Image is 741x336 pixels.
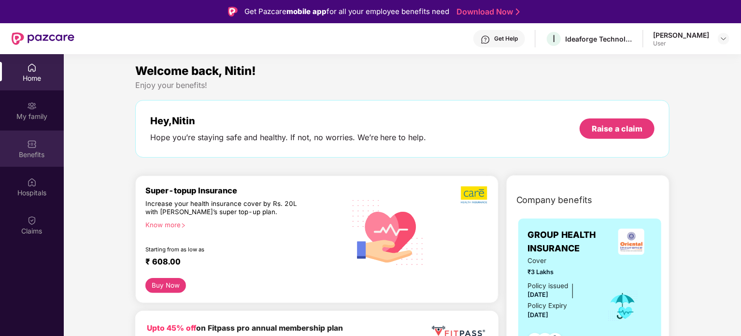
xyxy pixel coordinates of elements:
span: right [181,223,186,228]
img: svg+xml;base64,PHN2ZyBpZD0iSG9tZSIgeG1sbnM9Imh0dHA6Ly93d3cudzMub3JnLzIwMDAvc3ZnIiB3aWR0aD0iMjAiIG... [27,63,37,73]
a: Download Now [456,7,517,17]
div: Policy issued [528,281,569,291]
img: New Pazcare Logo [12,32,74,45]
strong: mobile app [286,7,327,16]
img: svg+xml;base64,PHN2ZyB3aWR0aD0iMjAiIGhlaWdodD0iMjAiIHZpZXdCb3g9IjAgMCAyMCAyMCIgZmlsbD0ibm9uZSIgeG... [27,101,37,111]
img: svg+xml;base64,PHN2ZyBpZD0iRHJvcGRvd24tMzJ4MzIiIHhtbG5zPSJodHRwOi8vd3d3LnczLm9yZy8yMDAwL3N2ZyIgd2... [720,35,727,43]
img: Stroke [516,7,520,17]
div: User [653,40,709,47]
div: Increase your health insurance cover by Rs. 20L with [PERSON_NAME]’s super top-up plan. [145,200,304,217]
img: svg+xml;base64,PHN2ZyBpZD0iSG9zcGl0YWxzIiB4bWxucz0iaHR0cDovL3d3dy53My5vcmcvMjAwMC9zdmciIHdpZHRoPS... [27,177,37,187]
div: Hope you’re staying safe and healthy. If not, no worries. We’re here to help. [150,132,427,143]
div: Know more [145,221,340,228]
div: Enjoy your benefits! [135,80,670,90]
span: Cover [528,256,594,266]
img: Logo [228,7,238,16]
div: Ideaforge Technology Ltd [565,34,633,44]
span: [DATE] [528,311,549,319]
b: Upto 45% off [147,323,196,333]
div: Get Pazcare for all your employee benefits need [244,6,449,17]
div: Starting from as low as [145,246,304,253]
button: Buy Now [145,278,186,293]
img: icon [607,290,639,322]
div: Raise a claim [592,123,642,134]
div: Super-topup Insurance [145,186,345,195]
span: GROUP HEALTH INSURANCE [528,228,611,256]
span: I [553,33,555,44]
span: ₹3 Lakhs [528,267,594,277]
div: [PERSON_NAME] [653,30,709,40]
img: b5dec4f62d2307b9de63beb79f102df3.png [461,186,488,204]
img: insurerLogo [618,229,644,255]
span: Welcome back, Nitin! [135,64,256,78]
div: Get Help [494,35,518,43]
div: Policy Expiry [528,301,568,311]
div: Hey, Nitin [150,115,427,127]
img: svg+xml;base64,PHN2ZyBpZD0iQmVuZWZpdHMiIHhtbG5zPSJodHRwOi8vd3d3LnczLm9yZy8yMDAwL3N2ZyIgd2lkdGg9Ij... [27,139,37,149]
img: svg+xml;base64,PHN2ZyBpZD0iQ2xhaW0iIHhtbG5zPSJodHRwOi8vd3d3LnczLm9yZy8yMDAwL3N2ZyIgd2lkdGg9IjIwIi... [27,216,37,225]
b: on Fitpass pro annual membership plan [147,323,343,333]
img: svg+xml;base64,PHN2ZyB4bWxucz0iaHR0cDovL3d3dy53My5vcmcvMjAwMC9zdmciIHhtbG5zOnhsaW5rPSJodHRwOi8vd3... [345,188,431,276]
img: svg+xml;base64,PHN2ZyBpZD0iSGVscC0zMngzMiIgeG1sbnM9Imh0dHA6Ly93d3cudzMub3JnLzIwMDAvc3ZnIiB3aWR0aD... [481,35,490,44]
span: Company benefits [516,193,593,207]
div: ₹ 608.00 [145,257,336,268]
span: [DATE] [528,291,549,298]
